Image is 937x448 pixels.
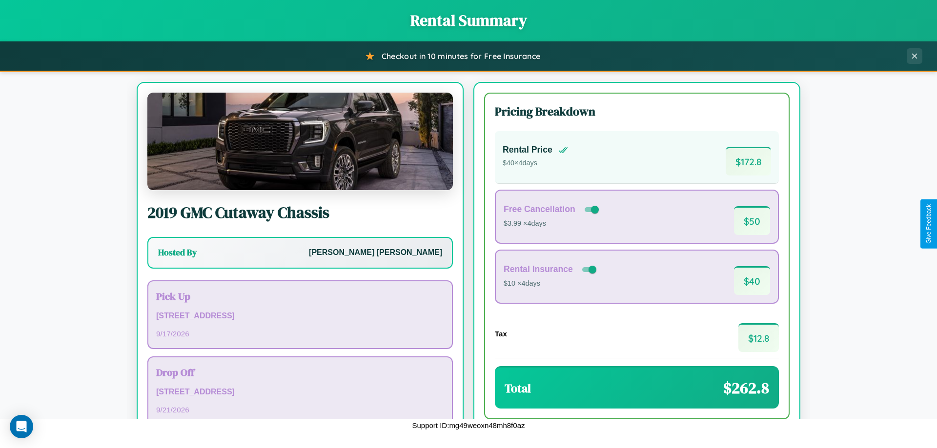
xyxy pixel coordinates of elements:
h4: Free Cancellation [504,204,575,214]
span: $ 50 [734,206,770,235]
h4: Rental Price [503,145,552,155]
p: [STREET_ADDRESS] [156,309,444,323]
p: 9 / 17 / 2026 [156,327,444,340]
div: Open Intercom Messenger [10,415,33,438]
p: Support ID: mg49weoxn48mh8f0az [412,419,525,432]
div: Give Feedback [925,204,932,244]
h3: Drop Off [156,365,444,379]
h3: Total [505,380,531,396]
p: 9 / 21 / 2026 [156,403,444,416]
span: Checkout in 10 minutes for Free Insurance [382,51,540,61]
p: $10 × 4 days [504,277,598,290]
p: $3.99 × 4 days [504,217,601,230]
span: $ 172.8 [726,147,771,175]
p: [PERSON_NAME] [PERSON_NAME] [309,246,442,260]
h3: Hosted By [158,247,197,258]
h4: Tax [495,330,507,338]
img: GMC Cutaway Chassis [147,93,453,190]
span: $ 262.8 [723,377,769,399]
span: $ 12.8 [738,323,779,352]
p: $ 40 × 4 days [503,157,568,170]
h3: Pricing Breakdown [495,103,779,119]
span: $ 40 [734,266,770,295]
h4: Rental Insurance [504,264,573,274]
h2: 2019 GMC Cutaway Chassis [147,202,453,223]
p: [STREET_ADDRESS] [156,385,444,399]
h3: Pick Up [156,289,444,303]
h1: Rental Summary [10,10,927,31]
